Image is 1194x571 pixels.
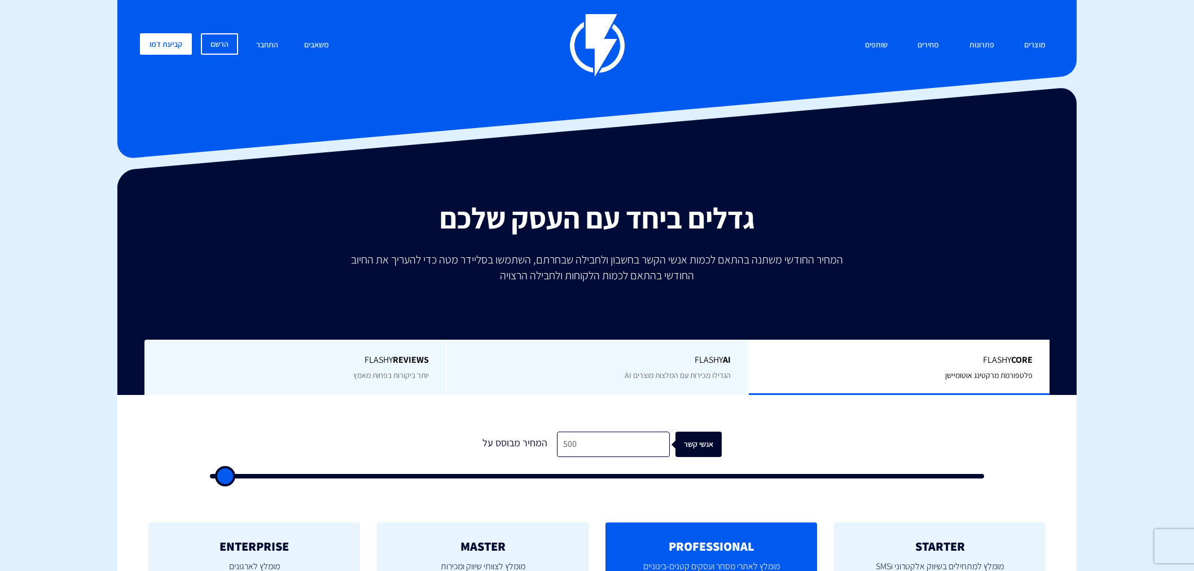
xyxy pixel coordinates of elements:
p: המחיר החודשי משתנה בהתאם לכמות אנשי הקשר בחשבון ולחבילה שבחרתם, השתמשו בסליידר מטה כדי להעריך את ... [343,252,851,283]
a: התחבר [248,33,287,58]
h2: PROFESSIONAL [622,539,800,553]
h2: STARTER [851,539,1029,553]
a: קביעת דמו [140,33,192,55]
span: Flashy [161,354,429,367]
span: Flashy [766,354,1033,367]
h2: ENTERPRISE [165,539,343,553]
a: פתרונות [961,33,1003,58]
h2: גדלים ביחד עם העסק שלכם [126,202,1068,234]
span: Flashy [464,354,731,367]
b: AI [723,354,731,366]
span: יותר ביקורות בפחות מאמץ [353,370,429,380]
span: פלטפורמת מרקטינג אוטומיישן [945,370,1033,380]
a: שותפים [857,33,896,58]
h2: MASTER [394,539,572,553]
span: הגדילו מכירות עם המלצות מוצרים AI [625,370,731,380]
b: REVIEWS [393,354,429,366]
b: Core [1011,354,1033,366]
div: אנשי קשר [693,432,740,457]
a: הרשם [201,33,238,55]
div: המחיר מבוסס על [472,432,557,457]
a: מחירים [909,33,947,58]
a: מוצרים [1016,33,1054,58]
a: משאבים [296,33,337,58]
